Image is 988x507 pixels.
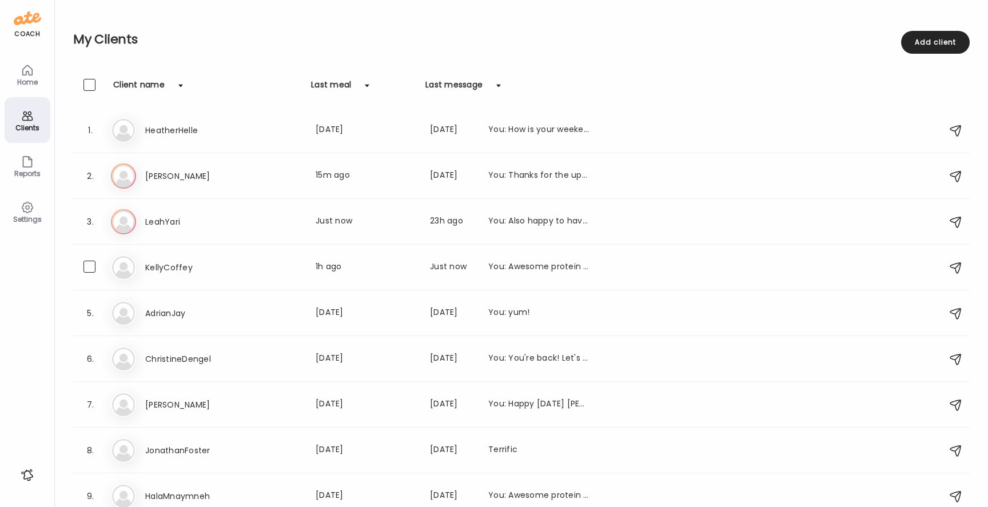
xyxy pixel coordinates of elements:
[488,215,589,229] div: You: Also happy to have [PERSON_NAME] order it for you if that's easier.
[83,123,97,137] div: 1.
[83,169,97,183] div: 2.
[430,261,475,274] div: Just now
[488,169,589,183] div: You: Thanks for the update [PERSON_NAME]! So glad you like Ballerina Farms! I also just tried Tru...
[83,352,97,366] div: 6.
[145,489,246,503] h3: HalaMnaymneh
[14,29,40,39] div: coach
[430,215,475,229] div: 23h ago
[7,215,48,223] div: Settings
[145,123,246,137] h3: HeatherHelle
[145,261,246,274] h3: KellyCoffey
[145,352,246,366] h3: ChristineDengel
[488,444,589,457] div: Terrific
[145,169,246,183] h3: [PERSON_NAME]
[430,123,475,137] div: [DATE]
[488,489,589,503] div: You: Awesome protein filled lunch!
[316,352,416,366] div: [DATE]
[316,215,416,229] div: Just now
[316,489,416,503] div: [DATE]
[145,215,246,229] h3: LeahYari
[7,78,48,86] div: Home
[430,306,475,320] div: [DATE]
[488,398,589,412] div: You: Happy [DATE] [PERSON_NAME]. I hope you had a great week! Do you have any weekend events or d...
[316,169,416,183] div: 15m ago
[83,306,97,320] div: 5.
[488,261,589,274] div: You: Awesome protein to start the day! Let's keep it strong!
[430,444,475,457] div: [DATE]
[316,444,416,457] div: [DATE]
[316,123,416,137] div: [DATE]
[316,306,416,320] div: [DATE]
[430,398,475,412] div: [DATE]
[83,398,97,412] div: 7.
[7,124,48,131] div: Clients
[425,79,483,97] div: Last message
[73,31,970,48] h2: My Clients
[7,170,48,177] div: Reports
[901,31,970,54] div: Add client
[316,261,416,274] div: 1h ago
[488,123,589,137] div: You: How is your weekend going?
[83,215,97,229] div: 3.
[83,444,97,457] div: 8.
[145,398,246,412] h3: [PERSON_NAME]
[145,306,246,320] h3: AdrianJay
[430,352,475,366] div: [DATE]
[113,79,165,97] div: Client name
[488,352,589,366] div: You: You're back! Let's go!
[316,398,416,412] div: [DATE]
[430,169,475,183] div: [DATE]
[430,489,475,503] div: [DATE]
[83,489,97,503] div: 9.
[14,9,41,27] img: ate
[488,306,589,320] div: You: yum!
[145,444,246,457] h3: JonathanFoster
[311,79,351,97] div: Last meal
